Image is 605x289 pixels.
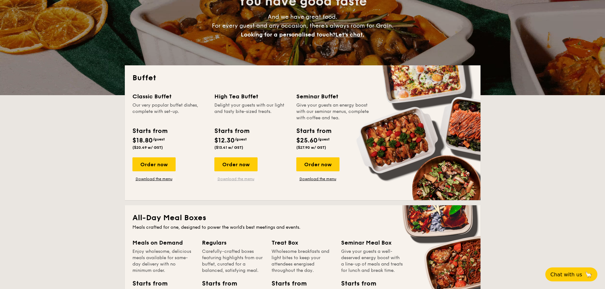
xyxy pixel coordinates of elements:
[318,137,330,141] span: /guest
[132,145,163,150] span: ($20.49 w/ GST)
[214,145,243,150] span: ($13.41 w/ GST)
[341,279,370,288] div: Starts from
[272,279,300,288] div: Starts from
[132,248,194,274] div: Enjoy wholesome, delicious meals available for same-day delivery with no minimum order.
[241,31,335,38] span: Looking for a personalised touch?
[132,224,473,231] div: Meals crafted for one, designed to power the world's best meetings and events.
[132,213,473,223] h2: All-Day Meal Boxes
[132,279,161,288] div: Starts from
[335,31,364,38] span: Let's chat.
[550,272,582,278] span: Chat with us
[585,271,592,278] span: 🦙
[132,92,207,101] div: Classic Buffet
[202,238,264,247] div: Regulars
[132,102,207,121] div: Our very popular buffet dishes, complete with set-up.
[272,238,333,247] div: Treat Box
[545,267,597,281] button: Chat with us🦙
[132,73,473,83] h2: Buffet
[132,126,167,136] div: Starts from
[214,102,289,121] div: Delight your guests with our light and tasty bite-sized treats.
[296,137,318,144] span: $25.60
[296,157,339,171] div: Order now
[296,176,339,181] a: Download the menu
[132,137,153,144] span: $18.80
[341,248,403,274] div: Give your guests a well-deserved energy boost with a line-up of meals and treats for lunch and br...
[214,137,235,144] span: $12.30
[202,248,264,274] div: Carefully-crafted boxes featuring highlights from our buffet, curated for a balanced, satisfying ...
[132,238,194,247] div: Meals on Demand
[214,92,289,101] div: High Tea Buffet
[296,145,326,150] span: ($27.90 w/ GST)
[272,248,333,274] div: Wholesome breakfasts and light bites to keep your attendees energised throughout the day.
[214,157,258,171] div: Order now
[341,238,403,247] div: Seminar Meal Box
[153,137,165,141] span: /guest
[214,126,249,136] div: Starts from
[296,92,371,101] div: Seminar Buffet
[202,279,231,288] div: Starts from
[214,176,258,181] a: Download the menu
[212,13,393,38] span: And we have great food. For every guest and any occasion, there’s always room for Grain.
[132,176,176,181] a: Download the menu
[235,137,247,141] span: /guest
[296,102,371,121] div: Give your guests an energy boost with our seminar menus, complete with coffee and tea.
[132,157,176,171] div: Order now
[296,126,331,136] div: Starts from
